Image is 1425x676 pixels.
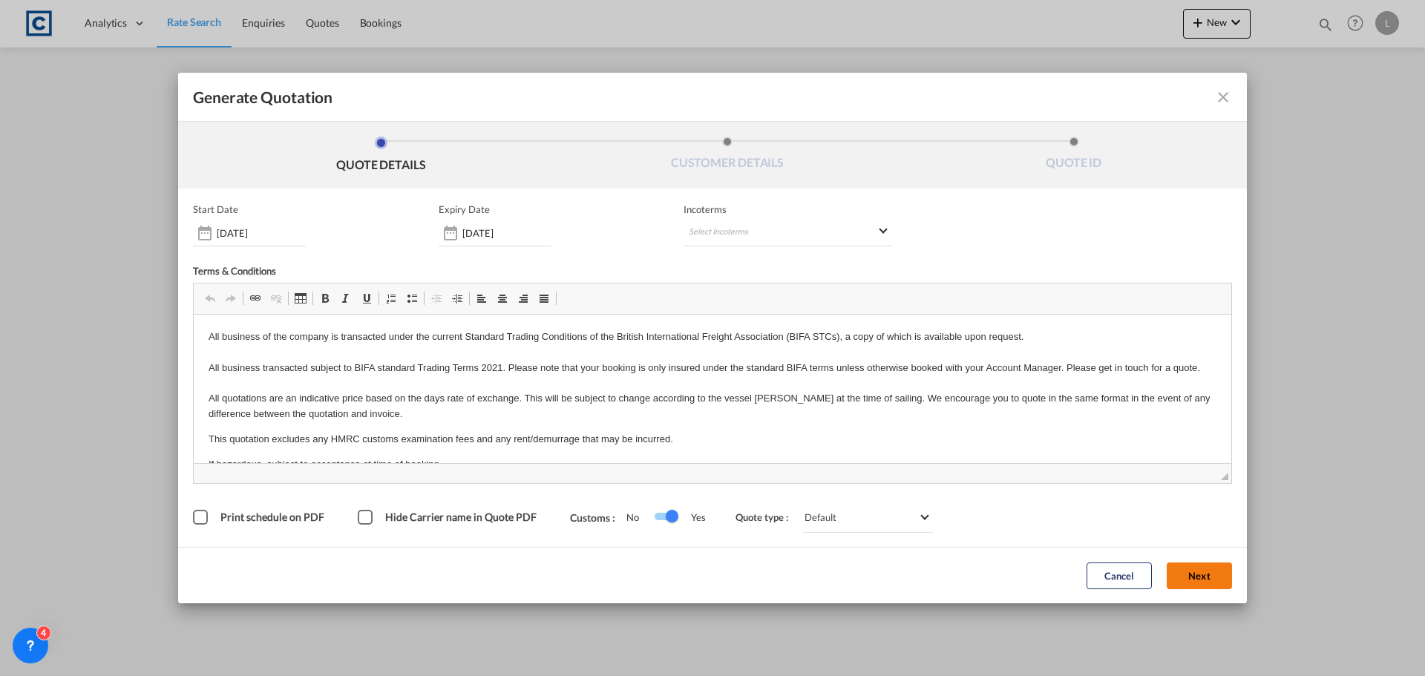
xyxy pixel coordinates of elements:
[208,137,554,177] li: QUOTE DETAILS
[193,510,328,525] md-checkbox: Print schedule on PDF
[245,289,266,308] a: Link (Ctrl+K)
[471,289,492,308] a: Align Left
[1214,88,1232,106] md-icon: icon-close fg-AAA8AD cursor m-0
[356,289,377,308] a: Underline (Ctrl+U)
[1221,473,1228,480] span: Drag to resize
[15,15,1023,157] body: Rich Text Editor, editor6
[684,220,891,246] md-select: Select Incoterms
[193,88,332,107] span: Generate Quotation
[626,511,654,523] span: No
[315,289,335,308] a: Bold (Ctrl+B)
[1087,562,1152,589] button: Cancel
[15,117,1023,133] p: This quotation excludes any HMRC customs examination fees and any rent/demurrage that may be incu...
[15,142,1023,158] p: If hazardous, subject to acceptance at time of booking.
[554,137,901,177] li: CUSTOMER DETAILS
[676,511,706,523] span: Yes
[534,289,554,308] a: Justify
[193,265,712,283] div: Terms & Conditions
[178,73,1247,603] md-dialog: Generate QuotationQUOTE ...
[193,203,238,215] p: Start Date
[220,289,241,308] a: Redo (Ctrl+Y)
[15,15,1023,108] p: All business of the company is transacted under the current Standard Trading Conditions of the Br...
[381,289,402,308] a: Insert/Remove Numbered List
[426,289,447,308] a: Decrease Indent
[462,227,551,239] input: Expiry date
[736,511,799,523] span: Quote type :
[439,203,490,215] p: Expiry Date
[200,289,220,308] a: Undo (Ctrl+Z)
[1167,562,1232,589] button: Next
[217,227,306,239] input: Start date
[492,289,513,308] a: Centre
[385,511,537,523] span: Hide Carrier name in Quote PDF
[513,289,534,308] a: Align Right
[684,203,891,215] span: Incoterms
[654,506,676,528] md-switch: Switch 1
[358,510,540,525] md-checkbox: Hide Carrier name in Quote PDF
[805,511,836,523] div: Default
[447,289,468,308] a: Increase Indent
[290,289,311,308] a: Table
[900,137,1247,177] li: QUOTE ID
[266,289,286,308] a: Unlink
[220,511,324,523] span: Print schedule on PDF
[402,289,422,308] a: Insert/Remove Bulleted List
[335,289,356,308] a: Italic (Ctrl+I)
[194,315,1231,463] iframe: Rich Text Editor, editor6
[570,511,626,524] span: Customs :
